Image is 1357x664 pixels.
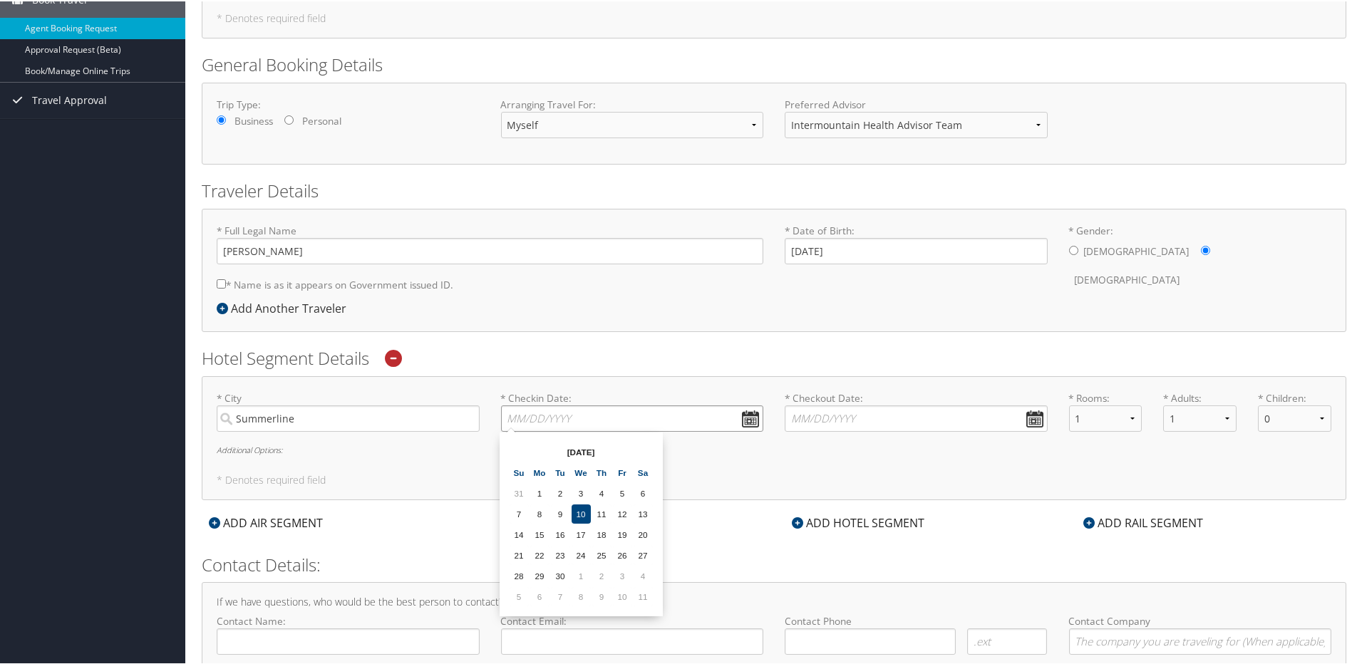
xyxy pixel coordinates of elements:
h5: * Denotes required field [217,12,1331,22]
h2: Hotel Segment Details [202,345,1346,369]
div: ADD AIR SEGMENT [202,513,330,530]
td: 28 [510,565,529,584]
label: * Checkout Date: [785,390,1048,430]
div: ADD HOTEL SEGMENT [785,513,932,530]
td: 20 [634,524,653,543]
td: 23 [551,544,570,564]
label: [DEMOGRAPHIC_DATA] [1075,265,1180,292]
th: Fr [613,462,632,481]
td: 1 [572,565,591,584]
input: * Checkin Date: [501,404,764,430]
td: 22 [530,544,549,564]
label: Business [234,113,273,127]
td: 11 [592,503,612,522]
td: 27 [634,544,653,564]
th: [DATE] [530,441,632,460]
td: 21 [510,544,529,564]
th: We [572,462,591,481]
th: Su [510,462,529,481]
th: Tu [551,462,570,481]
label: Preferred Advisor [785,96,1048,110]
td: 9 [551,503,570,522]
input: * Full Legal Name [217,237,763,263]
h2: General Booking Details [202,51,1346,76]
label: * Date of Birth: [785,222,1048,263]
th: Th [592,462,612,481]
input: Contact Company [1069,627,1332,653]
td: 19 [613,524,632,543]
input: * Name is as it appears on Government issued ID. [217,278,226,287]
label: * Full Legal Name [217,222,763,263]
label: Contact Company [1069,613,1332,653]
td: 13 [634,503,653,522]
td: 1 [530,482,549,502]
label: * Gender: [1069,222,1332,293]
label: Personal [302,113,341,127]
label: [DEMOGRAPHIC_DATA] [1084,237,1190,264]
td: 2 [592,565,612,584]
h4: If we have questions, who would be the best person to contact? [217,596,1331,606]
div: ADD RAIL SEGMENT [1076,513,1210,530]
td: 2 [551,482,570,502]
td: 12 [613,503,632,522]
td: 24 [572,544,591,564]
h2: Traveler Details [202,177,1346,202]
td: 14 [510,524,529,543]
td: 18 [592,524,612,543]
input: * Checkout Date: [785,404,1048,430]
td: 31 [510,482,529,502]
td: 9 [592,586,612,605]
th: Mo [530,462,549,481]
label: Arranging Travel For: [501,96,764,110]
td: 30 [551,565,570,584]
td: 5 [510,586,529,605]
label: Contact Phone [785,613,1048,627]
label: Trip Type: [217,96,480,110]
div: Add Another Traveler [217,299,354,316]
h6: Additional Options: [217,445,1331,452]
td: 3 [613,565,632,584]
h5: * Denotes required field [217,474,1331,484]
input: .ext [967,627,1047,653]
th: Sa [634,462,653,481]
label: Contact Email: [501,613,764,653]
td: 8 [530,503,549,522]
td: 3 [572,482,591,502]
label: * Rooms: [1069,390,1142,404]
label: * Children: [1258,390,1331,404]
td: 29 [530,565,549,584]
label: * Checkin Date: [501,390,764,430]
td: 26 [613,544,632,564]
input: Contact Name: [217,627,480,653]
td: 17 [572,524,591,543]
td: 25 [592,544,612,564]
td: 10 [613,586,632,605]
div: ADD CAR SEGMENT [493,513,626,530]
td: 10 [572,503,591,522]
td: 6 [530,586,549,605]
input: Contact Email: [501,627,764,653]
span: Travel Approval [32,81,107,117]
input: * Gender:[DEMOGRAPHIC_DATA][DEMOGRAPHIC_DATA] [1069,244,1078,254]
td: 15 [530,524,549,543]
td: 5 [613,482,632,502]
label: Contact Name: [217,613,480,653]
h2: Contact Details: [202,551,1346,576]
td: 6 [634,482,653,502]
td: 8 [572,586,591,605]
input: * Date of Birth: [785,237,1048,263]
td: 16 [551,524,570,543]
td: 4 [634,565,653,584]
input: * Gender:[DEMOGRAPHIC_DATA][DEMOGRAPHIC_DATA] [1201,244,1210,254]
label: * Name is as it appears on Government issued ID. [217,270,453,296]
label: * Adults: [1163,390,1237,404]
td: 4 [592,482,612,502]
td: 7 [551,586,570,605]
td: 7 [510,503,529,522]
label: * City [217,390,480,430]
td: 11 [634,586,653,605]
